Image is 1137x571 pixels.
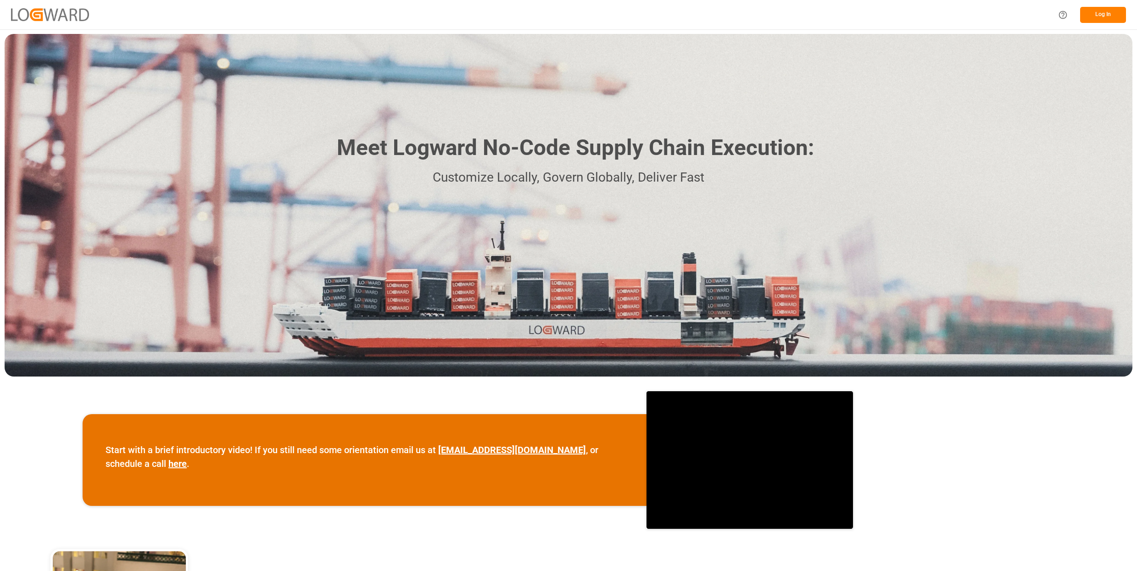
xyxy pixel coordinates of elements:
p: Customize Locally, Govern Globally, Deliver Fast [323,167,814,188]
a: here [168,458,187,469]
img: Logward_new_orange.png [11,8,89,21]
button: Help Center [1053,5,1073,25]
h1: Meet Logward No-Code Supply Chain Execution: [337,132,814,164]
button: Log In [1080,7,1126,23]
a: [EMAIL_ADDRESS][DOMAIN_NAME] [438,444,586,455]
p: Start with a brief introductory video! If you still need some orientation email us at , or schedu... [106,443,624,471]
